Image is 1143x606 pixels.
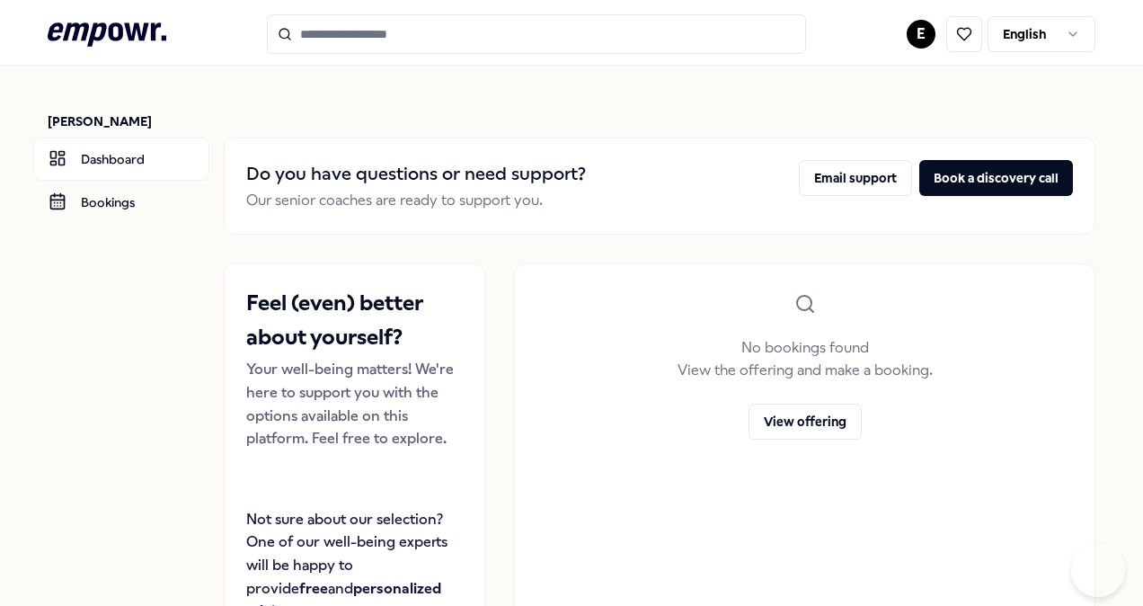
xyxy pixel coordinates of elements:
[267,14,806,54] input: Search for products, categories or subcategories
[246,189,586,212] p: Our senior coaches are ready to support you.
[246,358,463,450] p: Your well-being matters! We're here to support you with the options available on this platform. F...
[799,160,912,212] a: Email support
[749,404,862,440] button: View offering
[1071,543,1125,597] iframe: Help Scout Beacon - Open
[48,112,209,130] p: [PERSON_NAME]
[33,138,209,181] a: Dashboard
[919,160,1073,196] button: Book a discovery call
[246,160,586,189] h2: Do you have questions or need support?
[33,181,209,224] a: Bookings
[246,286,463,355] h2: Feel (even) better about yourself?
[678,336,933,382] p: No bookings found View the offering and make a booking.
[299,580,328,597] strong: free
[799,160,912,196] button: Email support
[907,20,935,49] button: E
